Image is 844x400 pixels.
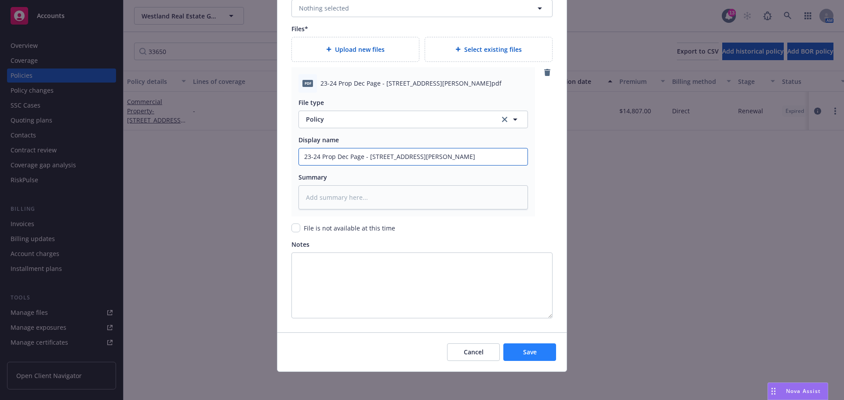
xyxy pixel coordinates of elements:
button: Policyclear selection [298,111,528,128]
span: Cancel [464,348,484,356]
span: 23-24 Prop Dec Page - [STREET_ADDRESS][PERSON_NAME]pdf [320,79,502,88]
span: Select existing files [464,45,522,54]
span: File is not available at this time [304,224,395,232]
input: Add display name here... [299,148,527,165]
span: Notes [291,240,309,249]
div: Drag to move [768,383,779,400]
button: Save [503,343,556,361]
span: Save [523,348,537,356]
span: Policy [306,115,490,124]
span: Files* [291,25,308,33]
span: Upload new files [335,45,385,54]
span: pdf [302,80,313,86]
div: Upload new files [291,37,419,62]
span: File type [298,98,324,107]
button: Cancel [447,343,500,361]
a: remove [542,67,553,78]
a: clear selection [499,114,510,125]
span: Nova Assist [786,387,821,395]
div: Select existing files [425,37,553,62]
button: Nova Assist [768,382,828,400]
span: Display name [298,136,339,144]
span: Nothing selected [299,4,349,13]
span: Summary [298,173,327,181]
